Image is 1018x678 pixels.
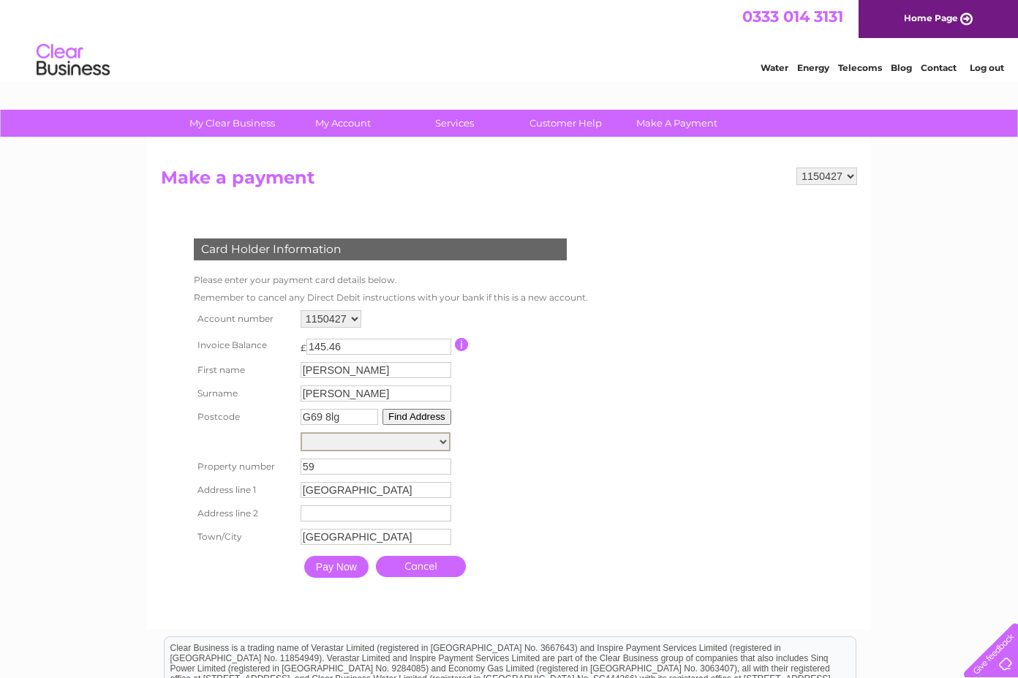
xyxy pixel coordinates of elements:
[190,271,592,289] td: Please enter your payment card details below.
[190,331,297,358] th: Invoice Balance
[172,110,293,137] a: My Clear Business
[891,62,912,73] a: Blog
[921,62,957,73] a: Contact
[190,306,297,331] th: Account number
[190,502,297,525] th: Address line 2
[190,525,297,549] th: Town/City
[190,289,592,306] td: Remember to cancel any Direct Debit instructions with your bank if this is a new account.
[505,110,626,137] a: Customer Help
[36,38,110,83] img: logo.png
[394,110,515,137] a: Services
[742,7,843,26] a: 0333 014 3131
[455,338,469,351] input: Information
[382,409,451,425] button: Find Address
[161,167,857,195] h2: Make a payment
[190,382,297,405] th: Surname
[797,62,829,73] a: Energy
[283,110,404,137] a: My Account
[190,478,297,502] th: Address line 1
[194,238,567,260] div: Card Holder Information
[970,62,1004,73] a: Log out
[617,110,737,137] a: Make A Payment
[761,62,788,73] a: Water
[838,62,882,73] a: Telecoms
[190,405,297,429] th: Postcode
[304,556,369,578] input: Pay Now
[190,358,297,382] th: First name
[190,455,297,478] th: Property number
[301,335,306,353] td: £
[376,556,466,577] a: Cancel
[165,8,856,71] div: Clear Business is a trading name of Verastar Limited (registered in [GEOGRAPHIC_DATA] No. 3667643...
